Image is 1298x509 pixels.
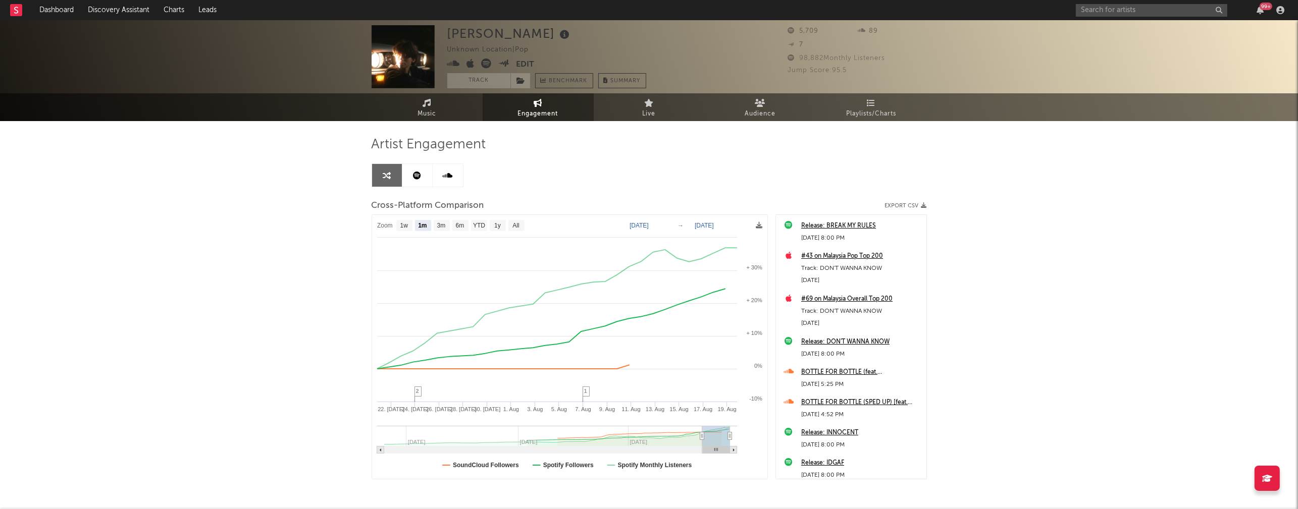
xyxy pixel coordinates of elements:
div: 99 + [1260,3,1272,10]
text: [DATE] [630,222,649,229]
span: Jump Score: 95.5 [788,67,847,74]
text: YTD [473,222,485,230]
a: Playlists/Charts [816,93,927,121]
text: 17. Aug [693,406,712,412]
span: Music [418,108,436,120]
text: 7. Aug [575,406,591,412]
text: 30. [DATE] [474,406,500,412]
span: 7 [788,41,804,48]
text: 5. Aug [551,406,566,412]
text: Spotify Followers [543,462,593,469]
text: 24. [DATE] [401,406,428,412]
text: + 20% [746,297,762,303]
a: Release: DON'T WANNA KNOW [801,336,921,348]
span: 1 [584,388,587,394]
text: 15. Aug [669,406,688,412]
text: 13. Aug [645,406,664,412]
button: Edit [516,59,534,71]
text: 26. [DATE] [426,406,452,412]
text: SoundCloud Followers [453,462,519,469]
span: Live [643,108,656,120]
a: Music [372,93,483,121]
text: 22. [DATE] [378,406,404,412]
text: Zoom [377,222,393,230]
a: #69 on Malaysia Overall Top 200 [801,293,921,305]
text: 1y [494,222,501,230]
span: Artist Engagement [372,139,486,151]
div: Track: DON'T WANNA KNOW [801,262,921,274]
text: 19. Aug [717,406,736,412]
text: 1w [400,222,408,230]
div: [PERSON_NAME] [447,25,573,42]
text: 0% [754,363,762,369]
span: 2 [416,388,419,394]
button: Export CSV [885,203,927,209]
span: 98,882 Monthly Listeners [788,55,886,62]
div: [DATE] [801,274,921,287]
text: + 30% [746,264,762,270]
text: -10% [749,395,762,402]
div: [DATE] 8:00 PM [801,232,921,244]
text: 1m [418,222,427,230]
div: [DATE] 5:25 PM [801,378,921,390]
a: #43 on Malaysia Pop Top 200 [801,250,921,262]
a: Benchmark [535,73,593,88]
a: BOTTLE FOR BOTTLE (SPED UP) [feat. [DEMOGRAPHIC_DATA][PERSON_NAME]] [801,397,921,409]
span: Engagement [518,108,558,120]
a: BOTTLE FOR BOTTLE (feat. [DEMOGRAPHIC_DATA][PERSON_NAME]) [801,366,921,378]
text: All [512,222,519,230]
input: Search for artists [1076,4,1227,17]
div: [DATE] 8:00 PM [801,348,921,360]
text: 9. Aug [599,406,614,412]
button: Track [447,73,510,88]
text: 6m [455,222,464,230]
span: Cross-Platform Comparison [372,200,484,212]
div: [DATE] 8:00 PM [801,469,921,481]
div: [DATE] 4:52 PM [801,409,921,421]
a: Live [594,93,705,121]
text: 11. Aug [621,406,640,412]
text: Spotify Monthly Listeners [617,462,692,469]
button: Summary [598,73,646,88]
span: 89 [857,28,878,34]
span: 5,709 [788,28,819,34]
a: Release: BREAK MY RULES [801,220,921,232]
text: 3m [437,222,445,230]
button: 99+ [1257,6,1264,14]
span: Playlists/Charts [846,108,896,120]
text: 28. [DATE] [449,406,476,412]
span: Benchmark [549,75,588,87]
text: 3. Aug [527,406,543,412]
a: Release: IDGAF [801,457,921,469]
a: Audience [705,93,816,121]
div: Unknown Location | Pop [447,44,541,56]
a: Release: INNOCENT [801,427,921,439]
span: Summary [611,78,641,84]
div: Track: DON'T WANNA KNOW [801,305,921,317]
text: [DATE] [695,222,714,229]
text: → [678,222,684,229]
div: [DATE] 8:00 PM [801,439,921,451]
div: [DATE] [801,317,921,329]
span: Audience [745,108,775,120]
text: 1. Aug [503,406,518,412]
a: Engagement [483,93,594,121]
text: + 10% [746,330,762,336]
